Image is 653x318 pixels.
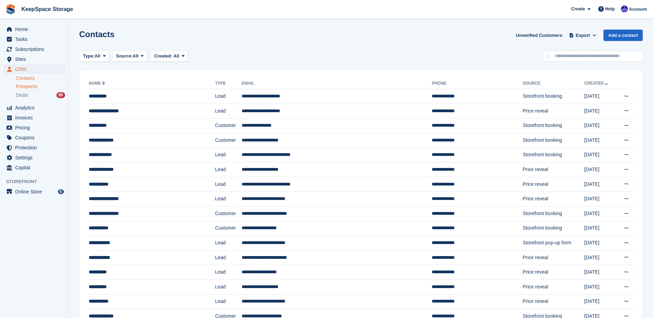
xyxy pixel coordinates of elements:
a: menu [3,103,65,113]
td: Lead [215,250,242,265]
td: Price reveal [523,177,584,192]
span: Type: [83,53,95,60]
span: Online Store [15,187,56,197]
td: [DATE] [584,192,616,206]
td: Storefront pop-up form [523,236,584,251]
td: Lead [215,104,242,118]
td: [DATE] [584,148,616,162]
td: Storefront booking [523,89,584,104]
td: Storefront booking [523,221,584,236]
td: Lead [215,294,242,309]
span: CRM [15,64,56,74]
a: Preview store [57,188,65,196]
a: Name [89,81,106,86]
td: Price reveal [523,250,584,265]
a: Created [584,81,609,86]
td: Price reveal [523,104,584,118]
button: Export [568,30,598,41]
td: Price reveal [523,192,584,206]
td: Price reveal [523,294,584,309]
a: menu [3,133,65,142]
span: Tasks [15,34,56,44]
a: Contacts [16,75,65,82]
button: Source: All [112,51,148,62]
a: menu [3,44,65,54]
td: Customer [215,118,242,133]
span: Protection [15,143,56,152]
td: [DATE] [584,177,616,192]
td: [DATE] [584,265,616,280]
span: Help [605,6,615,12]
td: [DATE] [584,89,616,104]
span: Sites [15,54,56,64]
a: Add a contact [603,30,643,41]
a: menu [3,54,65,64]
a: menu [3,64,65,74]
td: Lead [215,265,242,280]
a: Prospects [16,83,65,90]
td: [DATE] [584,118,616,133]
button: Created: All [150,51,188,62]
th: Type [215,78,242,89]
td: [DATE] [584,221,616,236]
td: Price reveal [523,265,584,280]
span: Account [629,6,647,13]
span: Coupons [15,133,56,142]
td: Lead [215,89,242,104]
td: Price reveal [523,279,584,294]
td: Storefront booking [523,148,584,162]
a: Deals 89 [16,92,65,99]
a: menu [3,113,65,123]
td: Lead [215,236,242,251]
span: Create [571,6,585,12]
a: Unverified Customers [513,30,565,41]
td: Customer [215,221,242,236]
td: [DATE] [584,206,616,221]
td: Customer [215,133,242,148]
td: Price reveal [523,162,584,177]
span: All [133,53,139,60]
td: Customer [215,206,242,221]
a: menu [3,24,65,34]
button: Type: All [79,51,109,62]
th: Phone [432,78,523,89]
span: Storefront [6,178,69,185]
span: All [95,53,101,60]
a: menu [3,34,65,44]
span: Settings [15,153,56,162]
span: Subscriptions [15,44,56,54]
span: Home [15,24,56,34]
img: stora-icon-8386f47178a22dfd0bd8f6a31ec36ba5ce8667c1dd55bd0f319d3a0aa187defe.svg [6,4,16,14]
td: [DATE] [584,250,616,265]
a: menu [3,153,65,162]
td: [DATE] [584,133,616,148]
a: menu [3,187,65,197]
td: Lead [215,279,242,294]
a: menu [3,163,65,172]
a: menu [3,123,65,132]
h1: Contacts [79,30,115,39]
span: Invoices [15,113,56,123]
span: Source: [116,53,133,60]
span: Created: [154,53,172,59]
a: menu [3,143,65,152]
td: Lead [215,177,242,192]
div: 89 [56,92,65,98]
span: Capital [15,163,56,172]
td: [DATE] [584,236,616,251]
th: Source [523,78,584,89]
span: Analytics [15,103,56,113]
span: Deals [16,92,28,98]
span: All [173,53,179,59]
td: [DATE] [584,162,616,177]
td: [DATE] [584,279,616,294]
span: Pricing [15,123,56,132]
td: Storefront booking [523,206,584,221]
td: Lead [215,148,242,162]
span: Prospects [16,83,37,90]
td: [DATE] [584,294,616,309]
a: KeepSpace Storage [19,3,76,15]
img: Chloe Clark [621,6,628,12]
span: Export [576,32,590,39]
td: Storefront booking [523,133,584,148]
